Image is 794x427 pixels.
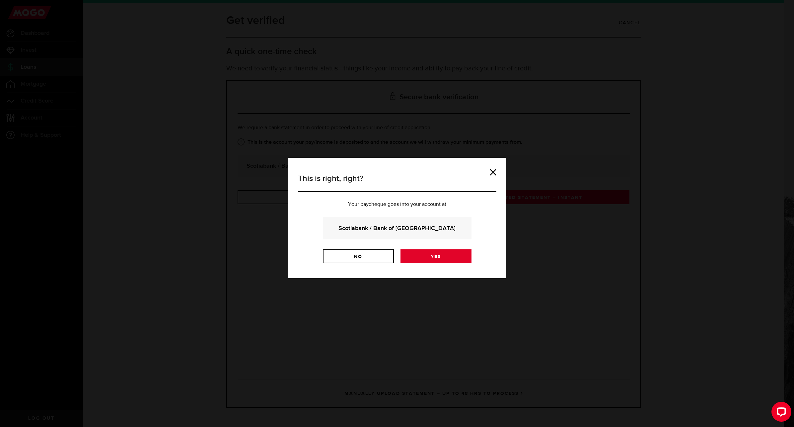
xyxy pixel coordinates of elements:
p: Your paycheque goes into your account at [298,202,496,207]
strong: Scotiabank / Bank of [GEOGRAPHIC_DATA] [332,224,463,233]
h3: This is right, right? [298,173,496,192]
a: No [323,249,394,263]
iframe: LiveChat chat widget [766,399,794,427]
a: Yes [400,249,471,263]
